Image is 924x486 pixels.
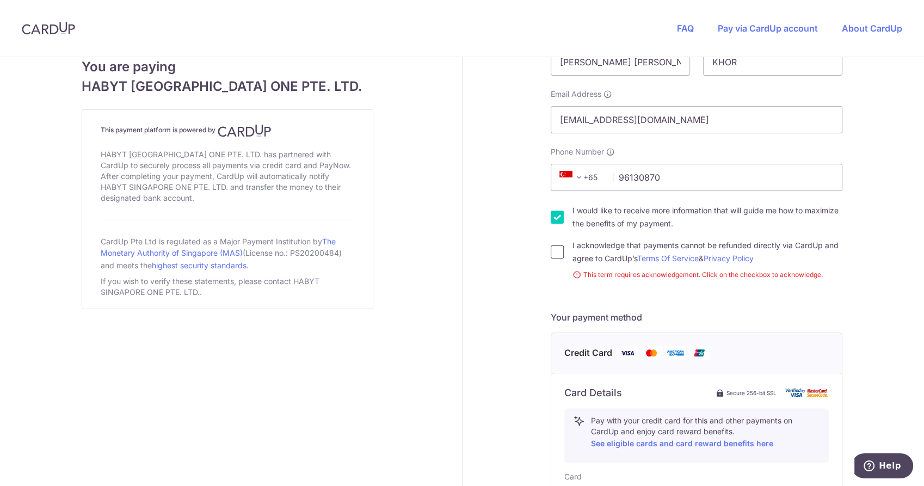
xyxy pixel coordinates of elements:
span: +65 [559,171,586,184]
img: CardUp [22,22,75,35]
span: Secure 256-bit SSL [726,389,777,397]
span: Credit Card [564,346,612,360]
div: CardUp Pte Ltd is regulated as a Major Payment Institution by (License no.: PS20200484) and meets... [101,232,354,274]
h5: Your payment method [551,311,842,324]
input: Last name [703,48,842,76]
h6: Card Details [564,386,622,399]
span: Phone Number [551,146,604,157]
input: First name [551,48,690,76]
a: Pay via CardUp account [718,23,818,34]
img: American Express [664,346,686,360]
img: Mastercard [640,346,662,360]
span: HABYT [GEOGRAPHIC_DATA] ONE PTE. LTD. [82,77,373,96]
a: FAQ [677,23,694,34]
div: If you wish to verify these statements, please contact HABYT SINGAPORE ONE PTE. LTD.. [101,274,354,300]
a: Privacy Policy [704,254,754,263]
div: HABYT [GEOGRAPHIC_DATA] ONE PTE. LTD. has partnered with CardUp to securely process all payments ... [101,147,354,206]
label: Card [564,471,582,482]
iframe: Opens a widget where you can find more information [854,453,913,481]
img: CardUp [218,124,271,137]
img: card secure [785,388,829,397]
a: About CardUp [842,23,902,34]
span: You are paying [82,57,373,77]
a: highest security standards [152,261,247,270]
label: I acknowledge that payments cannot be refunded directly via CardUp and agree to CardUp’s & [572,239,842,265]
img: Visa [617,346,638,360]
span: +65 [556,171,605,184]
h4: This payment platform is powered by [101,124,354,137]
span: Email Address [551,89,601,100]
small: This term requires acknowledgement. Click on the checkbox to acknowledge. [572,269,842,280]
p: Pay with your credit card for this and other payments on CardUp and enjoy card reward benefits. [591,415,820,450]
a: Terms Of Service [637,254,699,263]
input: Email address [551,106,842,133]
a: See eligible cards and card reward benefits here [591,439,773,448]
label: I would like to receive more information that will guide me how to maximize the benefits of my pa... [572,204,842,230]
img: Union Pay [688,346,710,360]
